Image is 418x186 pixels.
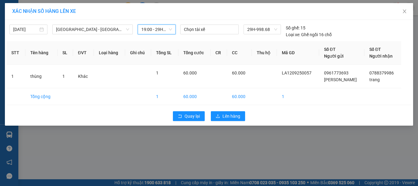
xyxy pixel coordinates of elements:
span: Lên hàng [222,113,240,120]
span: down [126,28,129,31]
button: uploadLên hàng [211,111,245,121]
td: Khác [73,65,94,88]
th: Loại hàng [94,41,125,65]
span: rollback [178,114,182,119]
th: STT [6,41,25,65]
th: Tổng SL [151,41,178,65]
span: Số ĐT [369,47,381,52]
td: 1 [277,88,319,105]
span: [PERSON_NAME] [324,77,357,82]
span: close [402,9,407,14]
span: 0788379986 [369,70,394,75]
span: trang [369,77,380,82]
span: Người gửi [324,54,344,59]
input: 13/09/2025 [13,26,38,33]
th: Tên hàng [25,41,58,65]
td: thùng [25,65,58,88]
span: 19:00 - 29H-998.68 [141,25,172,34]
span: 1 [62,74,65,79]
button: rollbackQuay lại [173,111,205,121]
td: Tổng cộng [25,88,58,105]
td: 60.000 [227,88,252,105]
th: ĐVT [73,41,94,65]
span: Số ĐT [324,47,336,52]
th: Thu hộ [252,41,277,65]
span: 1 [156,70,159,75]
th: Tổng cước [178,41,211,65]
td: 1 [151,88,178,105]
th: CC [227,41,252,65]
span: 0961773693 [324,70,349,75]
th: Ghi chú [125,41,151,65]
td: 60.000 [178,88,211,105]
span: Quay lại [185,113,200,120]
span: 29H-998.68 [247,25,277,34]
button: Close [396,3,413,20]
td: 1 [6,65,25,88]
th: SL [58,41,73,65]
div: Ghế ngồi 16 chỗ [286,31,332,38]
span: 60.000 [183,70,197,75]
span: XÁC NHẬN SỐ HÀNG LÊN XE [12,8,76,14]
span: 60.000 [232,70,245,75]
span: Hà Nội - Hải Phòng [56,25,129,34]
th: Mã GD [277,41,319,65]
th: CR [211,41,227,65]
span: Loại xe: [286,31,300,38]
span: upload [216,114,220,119]
span: LA1209250057 [282,70,312,75]
span: Số ghế: [286,25,300,31]
span: Người nhận [369,54,393,59]
div: 15 [286,25,305,31]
